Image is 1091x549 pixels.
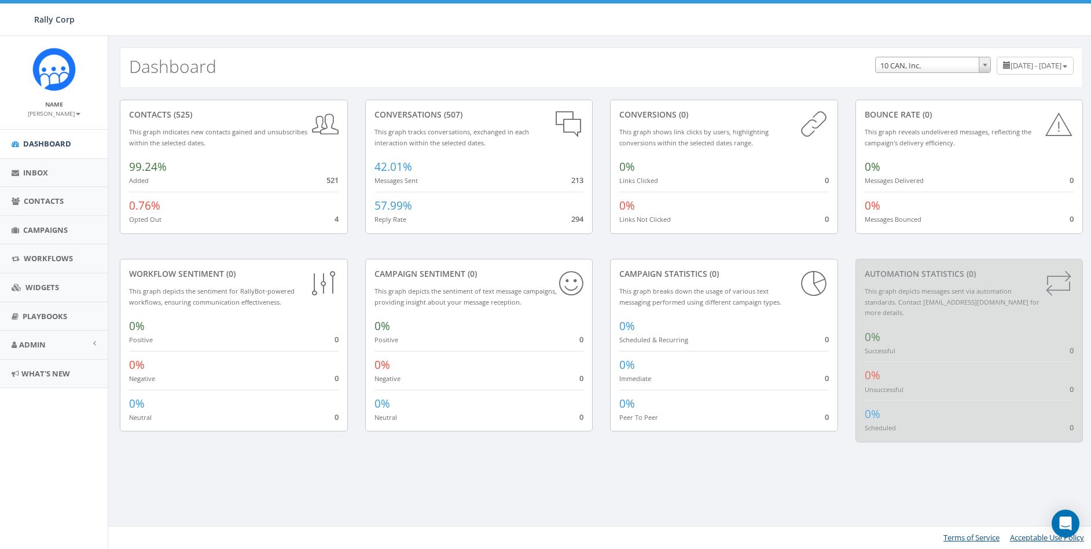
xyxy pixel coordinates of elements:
small: Negative [374,374,401,383]
div: Campaign Statistics [619,268,829,280]
small: Peer To Peer [619,413,658,422]
span: 0 [579,412,583,422]
div: Automation Statistics [865,268,1074,280]
div: Bounce Rate [865,109,1074,120]
span: 0% [619,319,635,334]
a: Acceptable Use Policy [1010,532,1084,543]
small: Scheduled & Recurring [619,335,688,344]
span: 0% [129,319,145,334]
span: 0% [619,159,635,174]
span: Campaigns [23,225,68,235]
a: Terms of Service [943,532,1000,543]
span: 0 [1070,384,1074,394]
span: Rally Corp [34,14,75,25]
span: 0% [619,198,635,213]
small: Messages Bounced [865,215,921,224]
span: 0 [1070,214,1074,224]
small: This graph tracks conversations, exchanged in each interaction within the selected dates. [374,127,529,147]
span: 0% [865,368,880,383]
span: 0 [335,334,339,345]
span: 10 CAN, Inc. [876,57,990,74]
small: Unsuccessful [865,385,903,394]
small: Negative [129,374,155,383]
small: This graph depicts messages sent via automation standards. Contact [EMAIL_ADDRESS][DOMAIN_NAME] f... [865,287,1039,317]
img: Icon_1.png [32,47,76,91]
span: 521 [326,175,339,185]
small: This graph reveals undelivered messages, reflecting the campaign's delivery efficiency. [865,127,1031,147]
small: Neutral [129,413,152,422]
span: 0% [374,357,390,372]
span: (507) [442,109,462,120]
span: Playbooks [23,311,67,321]
span: Contacts [24,196,64,206]
small: Neutral [374,413,397,422]
small: Positive [374,335,398,344]
small: This graph shows link clicks by users, highlighting conversions within the selected dates range. [619,127,769,147]
span: [DATE] - [DATE] [1011,60,1061,71]
span: (525) [171,109,192,120]
span: (0) [677,109,688,120]
span: Workflows [24,253,73,263]
div: contacts [129,109,339,120]
span: 0% [865,330,880,345]
span: 0% [374,396,390,411]
small: Opted Out [129,215,161,224]
small: Links Clicked [619,176,658,185]
small: Scheduled [865,423,896,432]
small: [PERSON_NAME] [28,109,80,118]
span: Inbox [23,167,48,178]
span: 0% [374,319,390,334]
a: [PERSON_NAME] [28,108,80,118]
small: Added [129,176,149,185]
div: Open Intercom Messenger [1052,510,1079,537]
span: 57.99% [374,198,412,213]
small: Messages Sent [374,176,418,185]
span: (0) [964,268,976,279]
span: 0 [579,334,583,345]
span: Widgets [25,282,59,292]
span: Admin [19,339,46,350]
small: Positive [129,335,153,344]
span: 0 [1070,175,1074,185]
span: 0% [619,357,635,372]
span: 0% [865,159,880,174]
small: This graph indicates new contacts gained and unsubscribes within the selected dates. [129,127,307,147]
span: 0% [129,396,145,411]
span: 0 [1070,345,1074,356]
span: 0 [825,214,829,224]
span: 0% [129,357,145,372]
small: Messages Delivered [865,176,924,185]
div: conversations [374,109,584,120]
small: Successful [865,346,895,355]
span: What's New [21,368,70,379]
small: Name [45,100,63,108]
span: (0) [920,109,932,120]
span: (0) [224,268,236,279]
span: 0 [825,373,829,383]
span: 42.01% [374,159,412,174]
span: 0 [825,412,829,422]
small: This graph breaks down the usage of various text messaging performed using different campaign types. [619,287,781,306]
span: 0 [335,412,339,422]
span: 0 [335,373,339,383]
span: Dashboard [23,138,71,149]
span: 0 [1070,422,1074,433]
small: Reply Rate [374,215,406,224]
small: Immediate [619,374,651,383]
span: 99.24% [129,159,167,174]
div: Campaign Sentiment [374,268,584,280]
span: 0 [825,334,829,345]
span: 0% [865,407,880,422]
span: 0% [865,198,880,213]
span: 0% [619,396,635,411]
span: (0) [465,268,477,279]
span: 4 [335,214,339,224]
span: (0) [707,268,719,279]
div: conversions [619,109,829,120]
div: Workflow Sentiment [129,268,339,280]
small: This graph depicts the sentiment of text message campaigns, providing insight about your message ... [374,287,557,306]
span: 10 CAN, Inc. [875,57,991,73]
span: 0.76% [129,198,160,213]
small: Links Not Clicked [619,215,671,224]
h2: Dashboard [129,57,216,76]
